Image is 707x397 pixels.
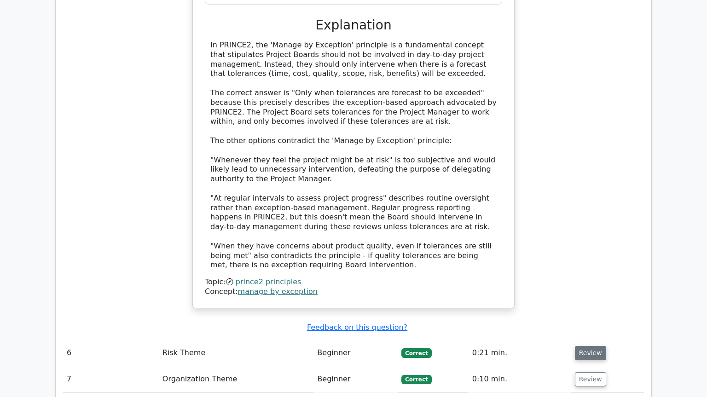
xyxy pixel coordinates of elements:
td: 0:10 min. [469,366,571,392]
div: Topic: [205,277,502,287]
span: Correct [401,375,431,384]
div: Concept: [205,287,502,297]
h3: Explanation [210,17,497,33]
div: In PRINCE2, the 'Manage by Exception' principle is a fundamental concept that stipulates Project ... [210,40,497,270]
button: Review [575,372,606,386]
td: 7 [63,366,159,392]
td: Risk Theme [159,340,313,366]
td: Beginner [313,366,398,392]
td: Beginner [313,340,398,366]
td: Organization Theme [159,366,313,392]
a: prince2 principles [236,277,301,286]
td: 0:21 min. [469,340,571,366]
span: Correct [401,348,431,357]
button: Review [575,346,606,360]
a: manage by exception [238,287,318,296]
a: Feedback on this question? [307,323,407,332]
td: 6 [63,340,159,366]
